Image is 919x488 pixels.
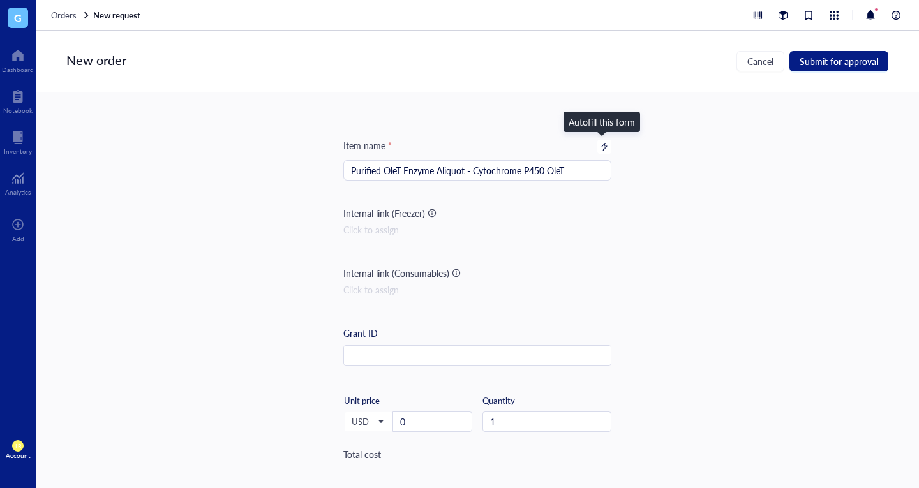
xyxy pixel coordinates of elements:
[343,223,611,237] div: Click to assign
[343,206,425,220] div: Internal link (Freezer)
[344,395,424,406] div: Unit price
[2,45,34,73] a: Dashboard
[51,9,77,21] span: Orders
[343,326,378,340] div: Grant ID
[3,107,33,114] div: Notebook
[352,416,383,427] span: USD
[789,51,888,71] button: Submit for approval
[2,66,34,73] div: Dashboard
[4,127,32,155] a: Inventory
[14,10,22,26] span: G
[6,452,31,459] div: Account
[747,56,773,66] span: Cancel
[51,10,91,21] a: Orders
[3,86,33,114] a: Notebook
[5,188,31,196] div: Analytics
[5,168,31,196] a: Analytics
[343,447,611,461] div: Total cost
[343,283,611,297] div: Click to assign
[93,10,143,21] a: New request
[736,51,784,71] button: Cancel
[343,138,392,152] div: Item name
[343,266,449,280] div: Internal link (Consumables)
[800,56,878,66] span: Submit for approval
[4,147,32,155] div: Inventory
[15,443,21,450] span: LR
[66,51,126,71] div: New order
[12,235,24,242] div: Add
[482,395,611,406] div: Quantity
[569,115,635,129] div: Autofill this form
